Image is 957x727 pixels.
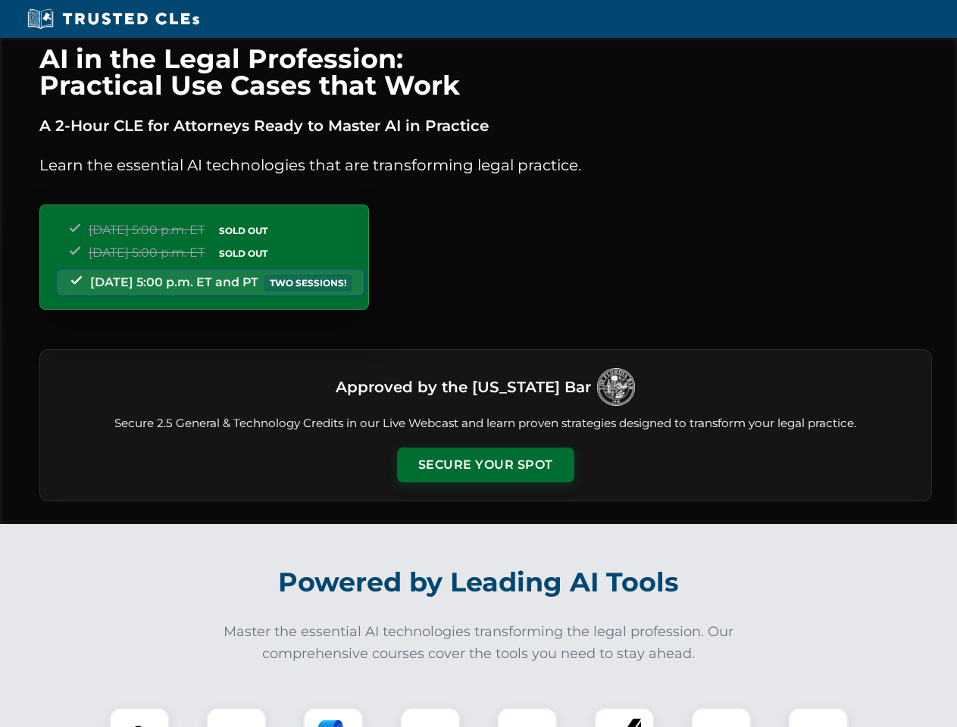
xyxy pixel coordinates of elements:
p: Secure 2.5 General & Technology Credits in our Live Webcast and learn proven strategies designed ... [58,415,913,432]
img: Trusted CLEs [23,8,204,30]
span: [DATE] 5:00 p.m. ET [89,245,205,260]
p: Master the essential AI technologies transforming the legal profession. Our comprehensive courses... [214,621,744,665]
button: Secure Your Spot [397,448,574,482]
h1: AI in the Legal Profession: Practical Use Cases that Work [39,45,932,98]
img: Logo [597,368,635,406]
span: SOLD OUT [214,245,273,261]
h3: Approved by the [US_STATE] Bar [336,373,591,401]
span: [DATE] 5:00 p.m. ET [89,223,205,237]
span: SOLD OUT [214,223,273,239]
p: A 2-Hour CLE for Attorneys Ready to Master AI in Practice [39,114,932,138]
h2: Powered by Leading AI Tools [59,556,899,609]
p: Learn the essential AI technologies that are transforming legal practice. [39,153,932,177]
